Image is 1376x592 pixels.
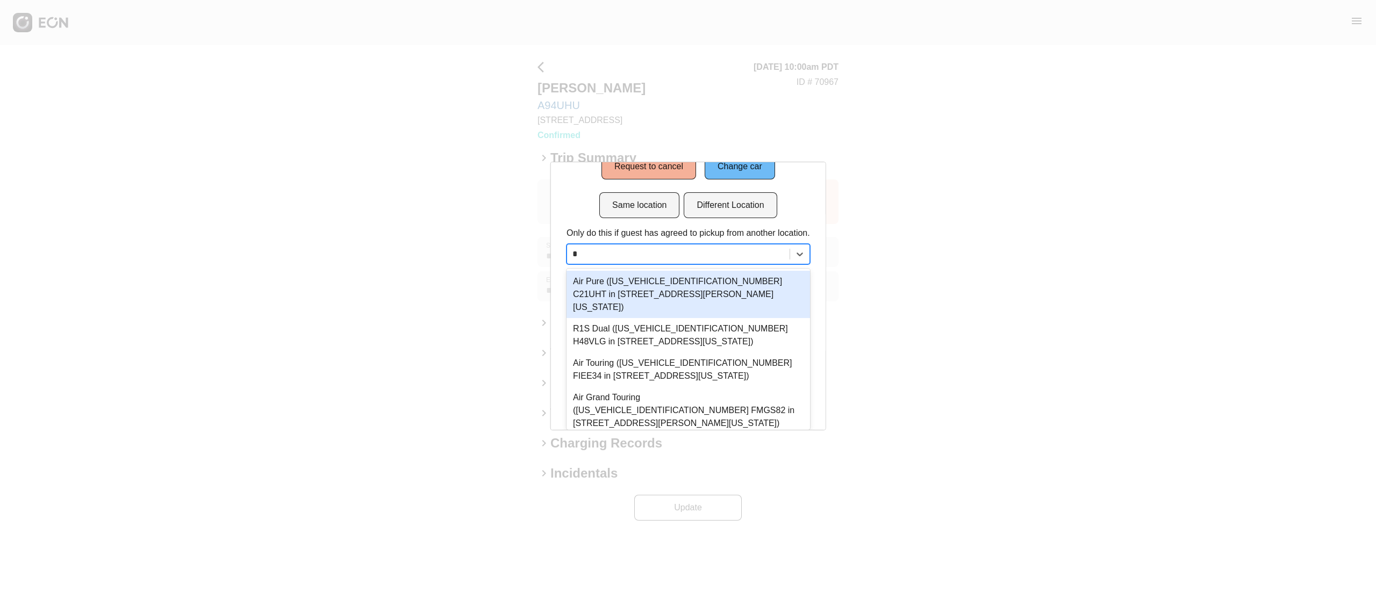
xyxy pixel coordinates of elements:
button: Same location [599,192,679,218]
div: Air Grand Touring ([US_VEHICLE_IDENTIFICATION_NUMBER] FMGS82 in [STREET_ADDRESS][PERSON_NAME][US_... [567,387,810,434]
div: R1S Dual ([US_VEHICLE_IDENTIFICATION_NUMBER] H48VLG in [STREET_ADDRESS][US_STATE]) [567,318,810,352]
button: Different Location [684,192,777,218]
button: Change car [705,154,775,179]
div: Air Touring ([US_VEHICLE_IDENTIFICATION_NUMBER] FIEE34 in [STREET_ADDRESS][US_STATE]) [567,352,810,387]
p: Only do this if guest has agreed to pickup from another location. [567,227,810,240]
div: Air Pure ([US_VEHICLE_IDENTIFICATION_NUMBER] C21UHT in [STREET_ADDRESS][PERSON_NAME][US_STATE]) [567,271,810,318]
button: Request to cancel [601,154,696,179]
